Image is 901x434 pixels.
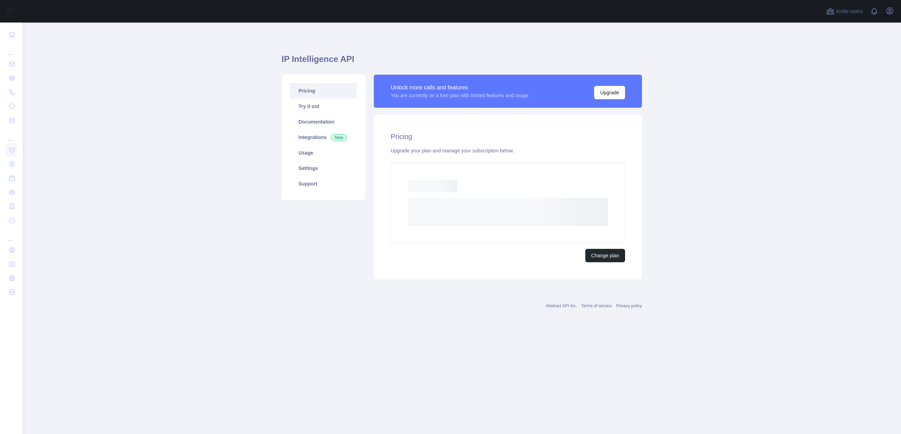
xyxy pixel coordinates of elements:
div: Upgrade your plan and manage your subscription below. [391,147,625,154]
div: You are currently on a free plan with limited features and usage [391,92,529,99]
div: ... [6,128,17,142]
div: ... [6,228,17,242]
span: Invite users [836,7,863,15]
a: Documentation [290,114,357,130]
a: Usage [290,145,357,161]
a: Abstract API Inc. [546,303,577,308]
h1: IP Intelligence API [282,54,642,70]
a: Terms of service [581,303,612,308]
a: Privacy policy [616,303,642,308]
a: Support [290,176,357,191]
a: Integrations New [290,130,357,145]
button: Invite users [825,6,864,17]
a: Try it out [290,99,357,114]
a: Settings [290,161,357,176]
a: Pricing [290,83,357,99]
div: ... [6,42,17,56]
span: New [331,134,347,141]
div: Unlock more calls and features [391,83,529,92]
button: Change plan [585,249,625,262]
h2: Pricing [391,132,625,141]
button: Upgrade [594,86,625,99]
